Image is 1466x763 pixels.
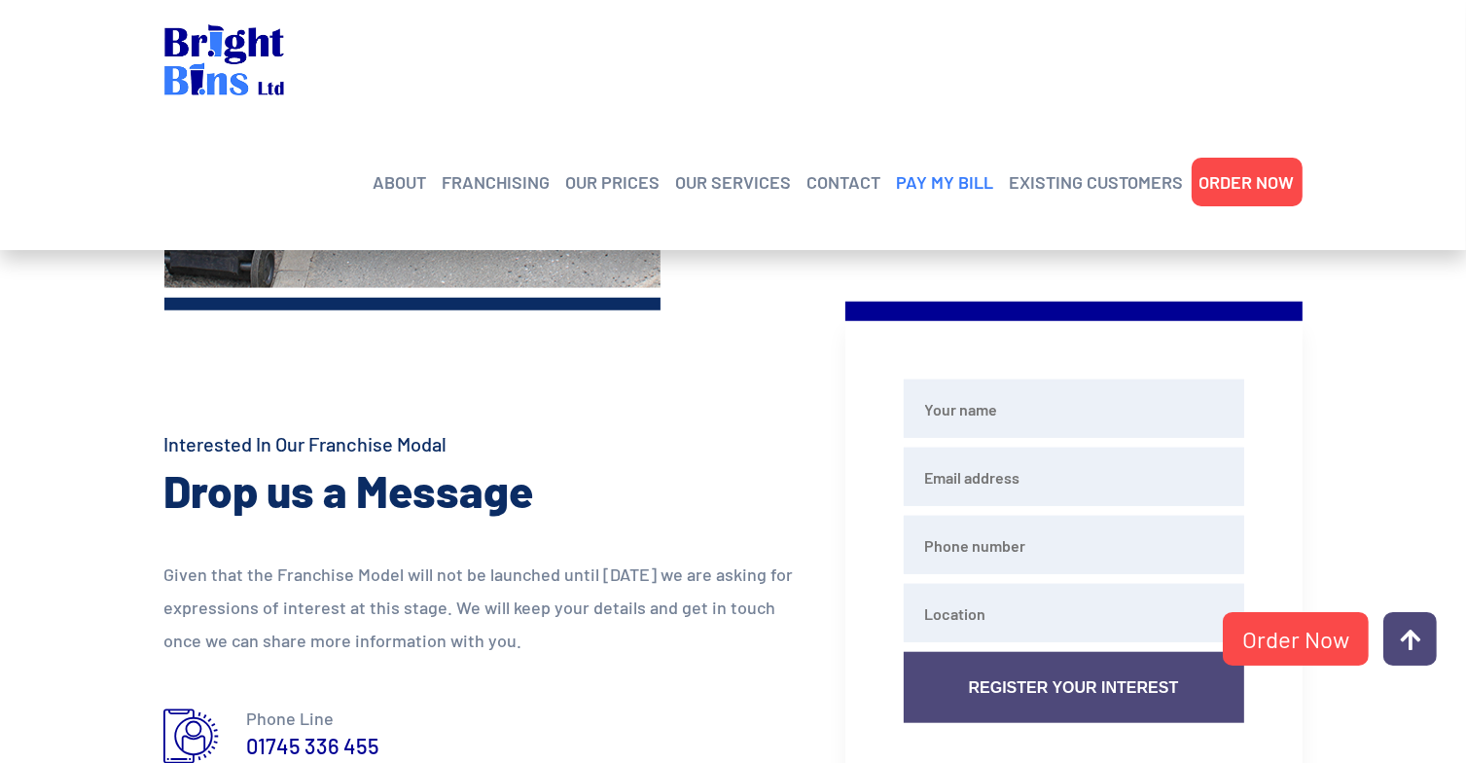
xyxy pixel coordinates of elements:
[247,706,515,731] p: Phone Line
[1010,167,1184,197] a: EXISTING CUSTOMERS
[904,652,1244,723] button: Register Your Interest
[164,558,816,657] p: Given that the Franchise Model will not be launched until [DATE] we are asking for expressions of...
[247,731,380,760] a: 01745 336 455
[904,380,1244,438] input: Your name
[164,461,816,520] h2: Drop us a Message
[1199,167,1295,197] a: ORDER NOW
[374,167,427,197] a: ABOUT
[443,167,551,197] a: FRANCHISING
[676,167,792,197] a: OUR SERVICES
[807,167,881,197] a: CONTACT
[566,167,661,197] a: OUR PRICES
[904,448,1244,506] input: Email address
[897,167,994,197] a: PAY MY BILL
[904,516,1244,574] input: Phone number
[164,430,816,457] h4: Interested In Our Franchise Modal
[1223,612,1369,666] a: Order Now
[904,584,1244,642] input: Location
